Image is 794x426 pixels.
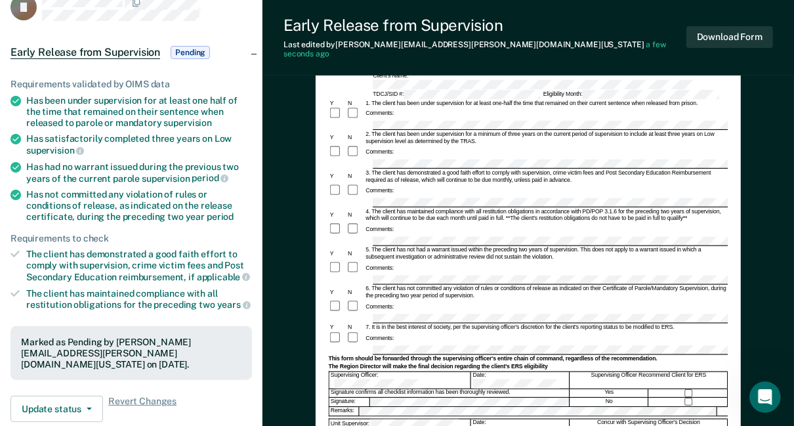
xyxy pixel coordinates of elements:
[329,356,728,363] div: This form should be forwarded through the supervising officer's entire chain of command, regardle...
[283,16,686,35] div: Early Release from Supervision
[10,46,160,59] span: Early Release from Supervision
[471,372,569,389] div: Date:
[217,299,251,310] span: years
[346,250,364,257] div: N
[283,40,666,58] span: a few seconds ago
[364,169,728,184] div: 3. The client has demonstrated a good faith effort to comply with supervision, crime victim fees ...
[686,26,773,48] button: Download Form
[26,249,252,282] div: The client has demonstrated a good faith effort to comply with supervision, crime victim fees and...
[26,189,252,222] div: Has not committed any violation of rules or conditions of release, as indicated on the release ce...
[329,135,346,142] div: Y
[10,396,103,422] button: Update status
[26,133,252,156] div: Has satisfactorily completed three years on Low
[364,187,395,194] div: Comments:
[364,99,728,106] div: 1. The client has been under supervision for at least one-half the time that remained on their cu...
[364,265,395,272] div: Comments:
[371,89,542,98] div: TDCJ/SID #:
[329,398,370,406] div: Signature:
[329,212,346,219] div: Y
[10,233,252,244] div: Requirements to check
[364,303,395,310] div: Comments:
[364,324,728,331] div: 7. It is in the best interest of society, per the supervising officer's discretion for the client...
[346,173,364,181] div: N
[329,407,360,415] div: Remarks:
[26,145,84,156] span: supervision
[364,226,395,233] div: Comments:
[329,372,471,389] div: Supervising Officer:
[26,95,252,128] div: Has been under supervision for at least one half of the time that remained on their sentence when...
[164,117,212,128] span: supervision
[570,398,649,406] div: No
[364,131,728,145] div: 2. The client has been under supervision for a minimum of three years on the current period of su...
[10,79,252,90] div: Requirements validated by OIMS data
[26,161,252,184] div: Has had no warrant issued during the previous two years of the current parole supervision
[329,389,570,397] div: Signature confirms all checklist information has been thoroughly reviewed.
[329,99,346,106] div: Y
[346,289,364,296] div: N
[283,40,686,59] div: Last edited by [PERSON_NAME][EMAIL_ADDRESS][PERSON_NAME][DOMAIN_NAME][US_STATE]
[329,250,346,257] div: Y
[570,372,728,389] div: Supervising Officer Recommend Client for ERS
[207,211,234,222] span: period
[26,288,252,310] div: The client has maintained compliance with all restitution obligations for the preceding two
[329,173,346,181] div: Y
[197,272,250,282] span: applicable
[21,337,241,370] div: Marked as Pending by [PERSON_NAME][EMAIL_ADDRESS][PERSON_NAME][DOMAIN_NAME][US_STATE] on [DATE].
[329,289,346,296] div: Y
[542,89,721,98] div: Eligibility Month:
[171,46,210,59] span: Pending
[329,364,728,371] div: The Region Director will make the final decision regarding the client's ERS eligibility
[364,208,728,223] div: 4. The client has maintained compliance with all restitution obligations in accordance with PD/PO...
[364,148,395,156] div: Comments:
[192,173,228,183] span: period
[371,72,728,89] div: Client's Name:
[346,99,364,106] div: N
[346,324,364,331] div: N
[364,335,395,342] div: Comments:
[108,396,177,422] span: Revert Changes
[364,247,728,261] div: 5. The client has not had a warrant issued within the preceding two years of supervision. This do...
[346,135,364,142] div: N
[570,389,649,397] div: Yes
[364,286,728,300] div: 6. The client has not committed any violation of rules or conditions of release as indicated on t...
[749,381,781,413] iframe: Intercom live chat
[329,324,346,331] div: Y
[346,212,364,219] div: N
[364,110,395,117] div: Comments:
